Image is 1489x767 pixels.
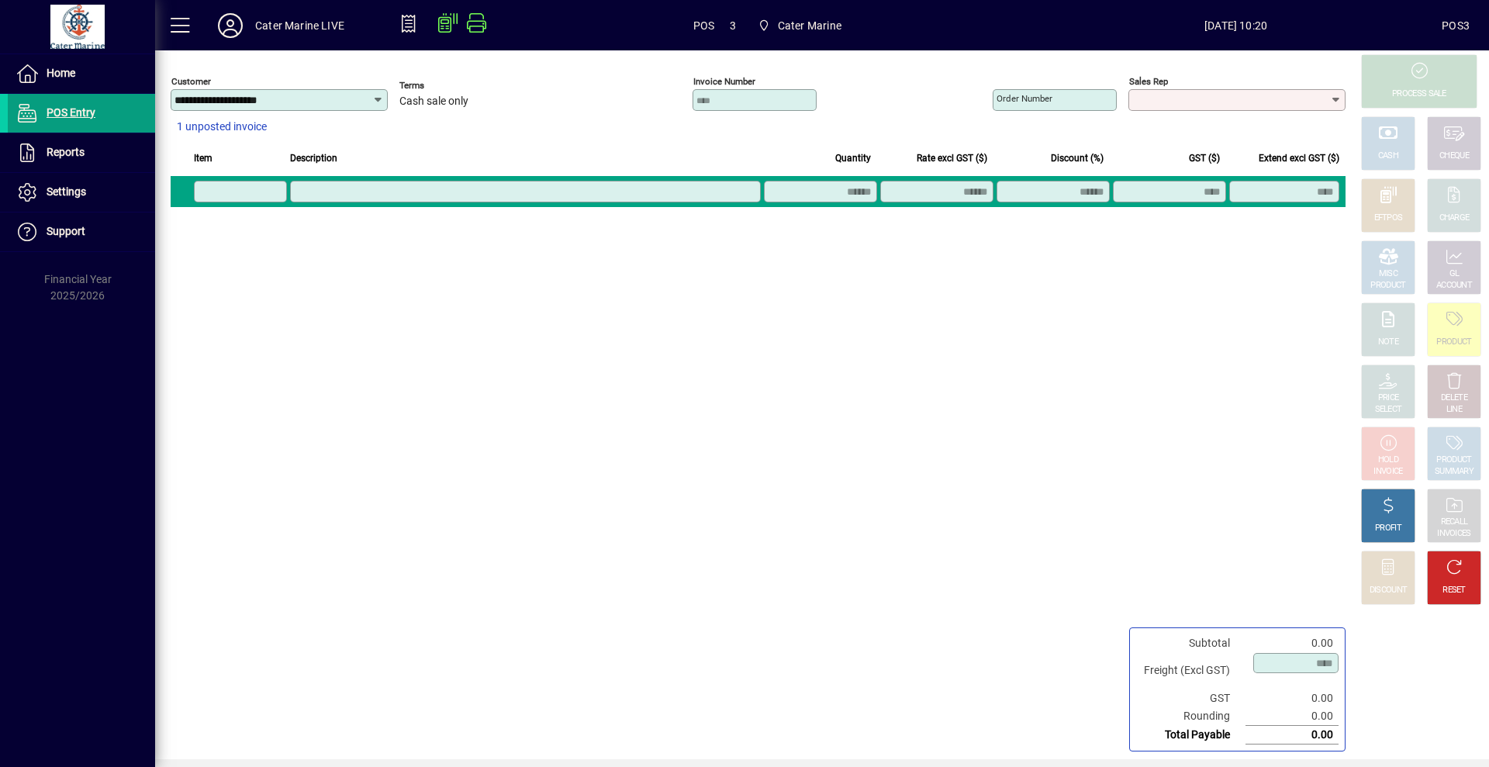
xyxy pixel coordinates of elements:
span: Cash sale only [399,95,468,108]
div: PRICE [1378,392,1399,404]
div: HOLD [1378,454,1398,466]
span: Rate excl GST ($) [917,150,987,167]
a: Reports [8,133,155,172]
span: Item [194,150,212,167]
span: POS [693,13,715,38]
div: SELECT [1375,404,1402,416]
td: Freight (Excl GST) [1136,652,1245,689]
td: Subtotal [1136,634,1245,652]
div: SUMMARY [1435,466,1473,478]
div: CHEQUE [1439,150,1469,162]
mat-label: Order number [997,93,1052,104]
div: POS3 [1442,13,1470,38]
div: GL [1449,268,1460,280]
a: Settings [8,173,155,212]
span: Home [47,67,75,79]
span: POS Entry [47,106,95,119]
div: PRODUCT [1370,280,1405,292]
div: PROCESS SALE [1392,88,1446,100]
span: Terms [399,81,492,91]
mat-label: Invoice number [693,76,755,87]
span: 1 unposted invoice [177,119,267,135]
span: Extend excl GST ($) [1259,150,1339,167]
span: 3 [730,13,736,38]
div: RECALL [1441,517,1468,528]
span: Settings [47,185,86,198]
div: ACCOUNT [1436,280,1472,292]
div: DISCOUNT [1370,585,1407,596]
span: Quantity [835,150,871,167]
mat-label: Sales rep [1129,76,1168,87]
span: Description [290,150,337,167]
div: PRODUCT [1436,454,1471,466]
div: INVOICE [1373,466,1402,478]
td: 0.00 [1245,634,1339,652]
div: MISC [1379,268,1397,280]
span: GST ($) [1189,150,1220,167]
td: Rounding [1136,707,1245,726]
button: Profile [206,12,255,40]
mat-label: Customer [171,76,211,87]
div: RESET [1442,585,1466,596]
span: Cater Marine [751,12,848,40]
td: 0.00 [1245,707,1339,726]
div: EFTPOS [1374,212,1403,224]
a: Home [8,54,155,93]
div: PROFIT [1375,523,1401,534]
span: Reports [47,146,85,158]
span: Discount (%) [1051,150,1104,167]
div: CHARGE [1439,212,1470,224]
td: 0.00 [1245,726,1339,745]
td: Total Payable [1136,726,1245,745]
div: CASH [1378,150,1398,162]
div: INVOICES [1437,528,1470,540]
div: NOTE [1378,337,1398,348]
div: DELETE [1441,392,1467,404]
a: Support [8,212,155,251]
button: 1 unposted invoice [171,113,273,141]
span: Support [47,225,85,237]
div: Cater Marine LIVE [255,13,344,38]
span: [DATE] 10:20 [1030,13,1442,38]
div: PRODUCT [1436,337,1471,348]
span: Cater Marine [778,13,841,38]
td: GST [1136,689,1245,707]
div: LINE [1446,404,1462,416]
td: 0.00 [1245,689,1339,707]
